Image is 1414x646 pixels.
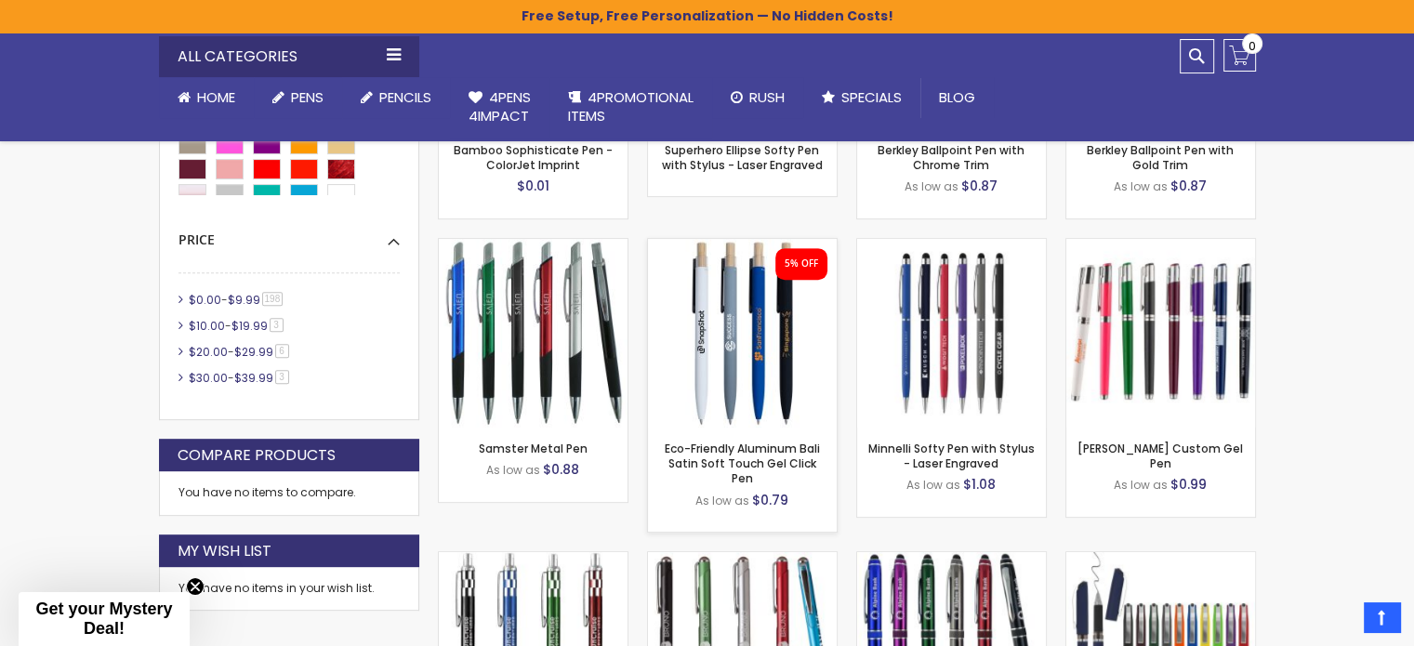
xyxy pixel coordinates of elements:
a: Rush [712,77,803,118]
span: $1.08 [963,475,996,494]
span: As low as [1114,178,1168,194]
a: Samster Metal Pen [439,238,628,254]
span: As low as [906,477,960,493]
a: 0 [1223,39,1256,72]
img: Earl Custom Gel Pen [1066,239,1255,428]
a: Minnelli Softy Pen with Stylus - Laser Engraved [857,238,1046,254]
span: $10.00 [189,318,225,334]
a: Avendale Velvet Touch Stylus Gel Pen [1066,551,1255,567]
iframe: Google Customer Reviews [1261,596,1414,646]
span: $30.00 [189,370,228,386]
a: 4PROMOTIONALITEMS [549,77,712,138]
a: Pens [254,77,342,118]
a: 4Pens4impact [450,77,549,138]
a: Colter Stylus Twist Metal Pen [857,551,1046,567]
span: 198 [262,292,284,306]
a: Samster Metal Pen [479,441,588,456]
span: $0.01 [517,177,549,195]
img: Samster Metal Pen [439,239,628,428]
a: [PERSON_NAME] Custom Gel Pen [1077,441,1243,471]
span: As low as [486,462,540,478]
div: Get your Mystery Deal!Close teaser [19,592,190,646]
span: 3 [275,370,289,384]
strong: Compare Products [178,445,336,466]
span: $39.99 [234,370,273,386]
span: $19.99 [231,318,268,334]
a: $0.00-$9.99198 [184,292,290,308]
span: Get your Mystery Deal! [35,600,172,638]
span: Blog [939,87,975,107]
span: $0.87 [1170,177,1207,195]
span: As low as [695,493,749,508]
span: Rush [749,87,785,107]
a: $30.00-$39.993 [184,370,296,386]
a: Berkley Ballpoint Pen with Gold Trim [1087,142,1234,173]
a: Berkley Ballpoint Pen with Chrome Trim [878,142,1024,173]
a: $20.00-$29.996 [184,344,296,360]
a: Eco-Friendly Aluminum Bali Satin Soft Touch Gel Click Pen [648,238,837,254]
a: Blog [920,77,994,118]
span: 0 [1249,37,1256,55]
button: Close teaser [186,577,205,596]
a: Earl Custom Gel Pen [1066,238,1255,254]
a: Specials [803,77,920,118]
div: Price [178,218,400,249]
span: $0.87 [961,177,998,195]
span: $0.00 [189,292,221,308]
span: As low as [1114,477,1168,493]
span: Pens [291,87,324,107]
span: 6 [275,344,289,358]
span: $0.88 [543,460,579,479]
div: 5% OFF [785,257,818,270]
a: Eco-Friendly Aluminum Bali Satin Soft Touch Gel Click Pen [665,441,820,486]
a: Pencils [342,77,450,118]
img: Minnelli Softy Pen with Stylus - Laser Engraved [857,239,1046,428]
span: $20.00 [189,344,228,360]
a: Royal Metal Pen [648,551,837,567]
span: $0.99 [1170,475,1207,494]
div: You have no items to compare. [159,471,419,515]
div: All Categories [159,36,419,77]
span: 4Pens 4impact [469,87,531,125]
a: Minnelli Softy Pen with Stylus - Laser Engraved [868,441,1035,471]
span: $29.99 [234,344,273,360]
span: As low as [905,178,958,194]
strong: My Wish List [178,541,271,561]
span: $9.99 [228,292,260,308]
img: Eco-Friendly Aluminum Bali Satin Soft Touch Gel Click Pen [648,239,837,428]
span: 4PROMOTIONAL ITEMS [568,87,694,125]
div: You have no items in your wish list. [178,581,400,596]
a: Home [159,77,254,118]
a: $10.00-$19.993 [184,318,290,334]
span: Specials [841,87,902,107]
span: Home [197,87,235,107]
a: Superhero Ellipse Softy Pen with Stylus - Laser Engraved [662,142,823,173]
span: Pencils [379,87,431,107]
a: Gratia Ballpoint Pen [439,551,628,567]
span: 3 [270,318,284,332]
span: $0.79 [752,491,788,509]
a: Bamboo Sophisticate Pen - ColorJet Imprint [454,142,613,173]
